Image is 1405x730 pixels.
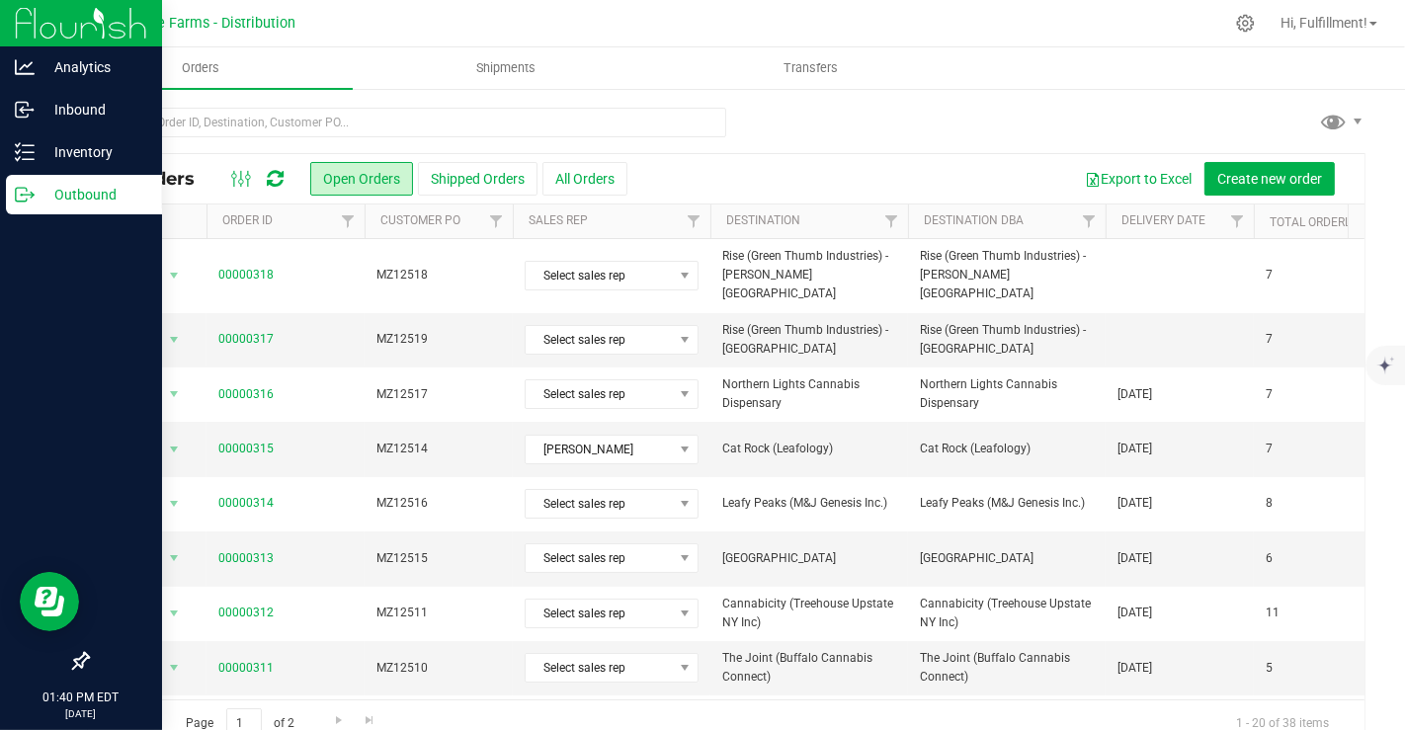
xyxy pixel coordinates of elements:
span: 7 [1266,440,1273,458]
span: Shipments [450,59,562,77]
a: Transfers [658,47,963,89]
a: Destination DBA [924,213,1024,227]
span: MZ12514 [376,440,501,458]
span: Cat Rock (Leafology) [722,440,896,458]
a: Filter [1073,204,1106,238]
span: Select sales rep [526,654,673,682]
span: MZ12510 [376,659,501,678]
a: 00000313 [218,549,274,568]
a: Total Orderlines [1270,215,1376,229]
span: [DATE] [1117,604,1152,622]
span: Rise (Green Thumb Industries) - [GEOGRAPHIC_DATA] [722,321,896,359]
a: 00000317 [218,330,274,349]
a: Customer PO [380,213,460,227]
a: 00000314 [218,494,274,513]
input: Search Order ID, Destination, Customer PO... [87,108,726,137]
button: Export to Excel [1072,162,1204,196]
a: Order ID [222,213,273,227]
a: 00000315 [218,440,274,458]
span: [DATE] [1117,659,1152,678]
span: Rise (Green Thumb Industries) - [PERSON_NAME][GEOGRAPHIC_DATA] [920,247,1094,304]
p: 01:40 PM EDT [9,689,153,706]
button: Open Orders [310,162,413,196]
p: Analytics [35,55,153,79]
span: [DATE] [1117,440,1152,458]
p: [DATE] [9,706,153,721]
button: Shipped Orders [418,162,537,196]
a: Sales Rep [529,213,588,227]
span: select [162,600,187,627]
span: MZ12516 [376,494,501,513]
div: Manage settings [1233,14,1258,33]
span: Orders [155,59,246,77]
span: select [162,262,187,289]
span: MZ12517 [376,385,501,404]
a: 00000316 [218,385,274,404]
span: [PERSON_NAME] [526,436,673,463]
span: select [162,326,187,354]
span: The Joint (Buffalo Cannabis Connect) [920,649,1094,687]
a: Filter [875,204,908,238]
a: Shipments [353,47,658,89]
p: Inventory [35,140,153,164]
span: select [162,654,187,682]
p: Outbound [35,183,153,206]
a: Delivery Date [1121,213,1205,227]
span: Create new order [1217,171,1322,187]
a: 00000312 [218,604,274,622]
a: Orders [47,47,353,89]
span: The Joint (Buffalo Cannabis Connect) [722,649,896,687]
span: [GEOGRAPHIC_DATA] [920,549,1094,568]
inline-svg: Outbound [15,185,35,204]
inline-svg: Inbound [15,100,35,120]
span: [DATE] [1117,385,1152,404]
p: Inbound [35,98,153,122]
span: Northern Lights Cannabis Dispensary [920,375,1094,413]
span: Cannabicity (Treehouse Upstate NY Inc) [920,595,1094,632]
span: select [162,436,187,463]
span: Select sales rep [526,600,673,627]
span: 8 [1266,494,1273,513]
span: Select sales rep [526,262,673,289]
span: [DATE] [1117,549,1152,568]
iframe: Resource center [20,572,79,631]
button: All Orders [542,162,627,196]
a: 00000318 [218,266,274,284]
span: Leafy Peaks (M&J Genesis Inc.) [920,494,1094,513]
span: Leafy Peaks (M&J Genesis Inc.) [722,494,896,513]
span: select [162,490,187,518]
a: Filter [1221,204,1254,238]
span: 7 [1266,385,1273,404]
span: MZ12519 [376,330,501,349]
span: Transfers [757,59,865,77]
span: Sapphire Farms - Distribution [108,15,295,32]
span: [GEOGRAPHIC_DATA] [722,549,896,568]
span: Cannabicity (Treehouse Upstate NY Inc) [722,595,896,632]
span: MZ12511 [376,604,501,622]
span: MZ12515 [376,549,501,568]
span: Select sales rep [526,490,673,518]
span: Rise (Green Thumb Industries) - [GEOGRAPHIC_DATA] [920,321,1094,359]
span: Select sales rep [526,544,673,572]
span: Hi, Fulfillment! [1281,15,1367,31]
span: Rise (Green Thumb Industries) - [PERSON_NAME][GEOGRAPHIC_DATA] [722,247,896,304]
inline-svg: Analytics [15,57,35,77]
a: Filter [332,204,365,238]
span: select [162,544,187,572]
span: [DATE] [1117,494,1152,513]
a: Filter [678,204,710,238]
span: MZ12518 [376,266,501,284]
a: Destination [726,213,800,227]
span: 5 [1266,659,1273,678]
a: Filter [480,204,513,238]
a: 00000311 [218,659,274,678]
span: 7 [1266,266,1273,284]
span: 11 [1266,604,1280,622]
span: select [162,380,187,408]
span: 6 [1266,549,1273,568]
span: Select sales rep [526,326,673,354]
span: Select sales rep [526,380,673,408]
inline-svg: Inventory [15,142,35,162]
button: Create new order [1204,162,1335,196]
span: 7 [1266,330,1273,349]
